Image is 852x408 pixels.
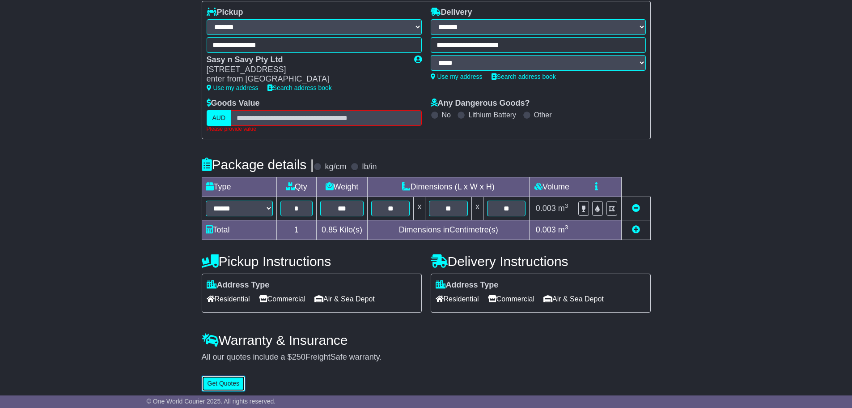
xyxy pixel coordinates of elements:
a: Search address book [267,84,332,91]
td: Type [202,177,276,197]
td: x [414,197,425,220]
label: Lithium Battery [468,111,516,119]
label: AUD [207,110,232,126]
span: © One World Courier 2025. All rights reserved. [147,398,276,405]
label: Any Dangerous Goods? [431,99,530,108]
label: No [442,111,451,119]
a: Use my address [431,73,483,80]
span: Commercial [488,292,534,306]
td: Kilo(s) [316,220,367,240]
span: 0.85 [322,225,337,234]
span: 250 [292,352,305,361]
td: Total [202,220,276,240]
a: Remove this item [632,204,640,213]
sup: 3 [565,202,568,209]
div: enter from [GEOGRAPHIC_DATA] [207,74,405,84]
h4: Pickup Instructions [202,254,422,269]
span: Air & Sea Depot [543,292,604,306]
span: Residential [436,292,479,306]
span: Residential [207,292,250,306]
a: Use my address [207,84,259,91]
td: x [471,197,483,220]
label: Address Type [436,280,499,290]
div: Please provide value [207,126,422,132]
label: lb/in [362,162,377,172]
label: Pickup [207,8,243,17]
td: Dimensions in Centimetre(s) [367,220,530,240]
span: m [558,225,568,234]
label: Goods Value [207,99,260,108]
td: Volume [530,177,574,197]
h4: Warranty & Insurance [202,333,651,348]
a: Add new item [632,225,640,234]
span: 0.003 [536,225,556,234]
td: Qty [276,177,316,197]
div: Sasy n Savy Pty Ltd [207,55,405,65]
div: All our quotes include a $ FreightSafe warranty. [202,352,651,362]
a: Search address book [492,73,556,80]
td: Dimensions (L x W x H) [367,177,530,197]
button: Get Quotes [202,376,246,391]
label: Delivery [431,8,472,17]
span: Air & Sea Depot [314,292,375,306]
div: [STREET_ADDRESS] [207,65,405,75]
td: 1 [276,220,316,240]
h4: Delivery Instructions [431,254,651,269]
label: kg/cm [325,162,346,172]
span: m [558,204,568,213]
label: Other [534,111,552,119]
span: Commercial [259,292,305,306]
h4: Package details | [202,157,314,172]
td: Weight [316,177,367,197]
label: Address Type [207,280,270,290]
span: 0.003 [536,204,556,213]
sup: 3 [565,224,568,231]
